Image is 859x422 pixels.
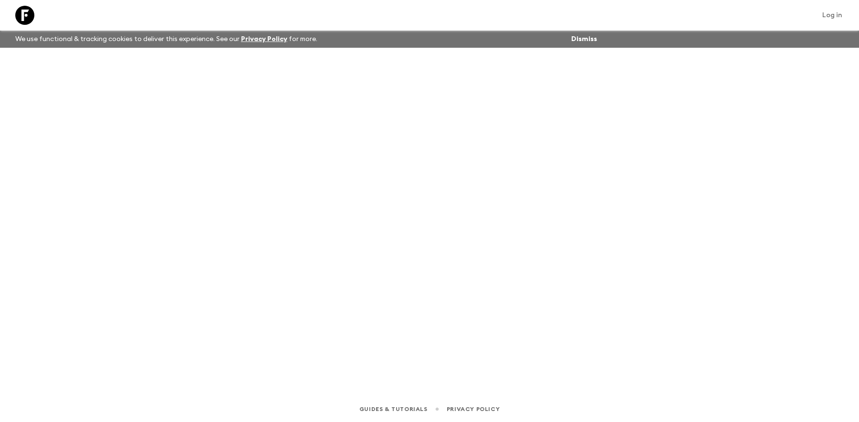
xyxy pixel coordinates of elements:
a: Log in [817,9,848,22]
a: Guides & Tutorials [359,404,428,414]
a: Privacy Policy [447,404,500,414]
button: Dismiss [569,32,599,46]
a: Privacy Policy [241,36,287,42]
p: We use functional & tracking cookies to deliver this experience. See our for more. [11,31,321,48]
